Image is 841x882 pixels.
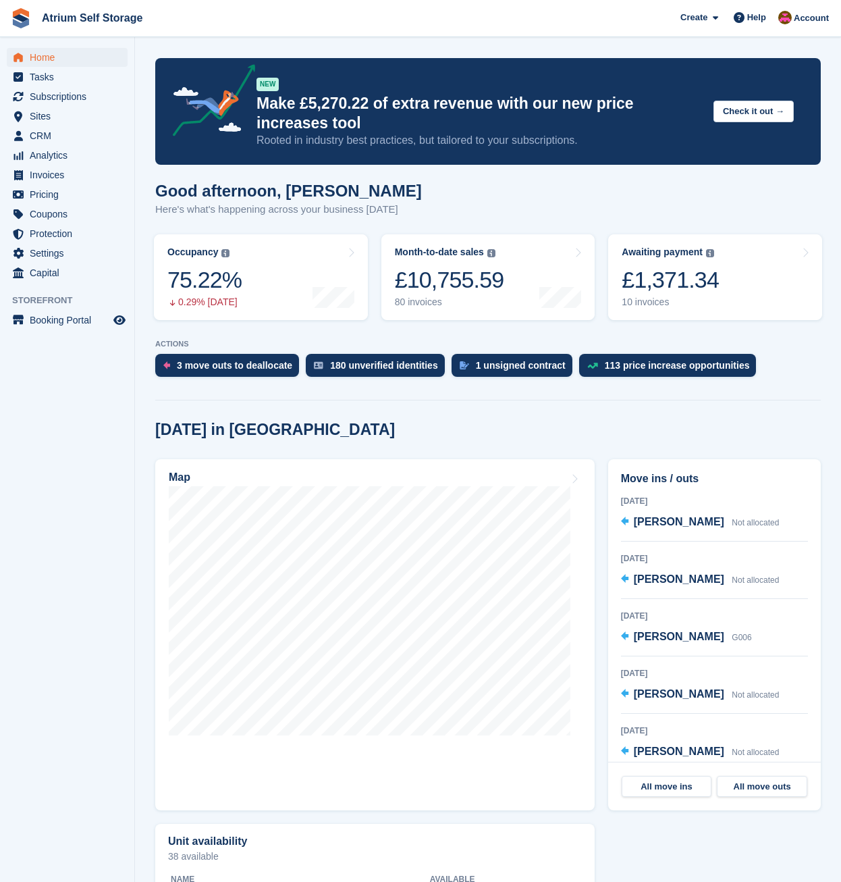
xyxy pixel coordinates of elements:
a: menu [7,87,128,106]
div: 75.22% [167,266,242,294]
p: Make £5,270.22 of extra revenue with our new price increases tool [256,94,703,133]
div: [DATE] [621,667,808,679]
div: Month-to-date sales [395,247,484,258]
span: Booking Portal [30,311,111,330]
a: 1 unsigned contract [452,354,579,384]
a: Awaiting payment £1,371.34 10 invoices [608,234,822,320]
img: Mark Rhodes [778,11,792,24]
span: Not allocated [732,518,779,527]
a: Map [155,459,595,810]
span: [PERSON_NAME] [634,631,724,642]
a: [PERSON_NAME] Not allocated [621,686,780,704]
div: 0.29% [DATE] [167,296,242,308]
p: Here's what's happening across your business [DATE] [155,202,422,217]
span: Home [30,48,111,67]
span: Sites [30,107,111,126]
span: Protection [30,224,111,243]
a: Atrium Self Storage [36,7,148,29]
span: G006 [732,633,751,642]
div: [DATE] [621,552,808,565]
img: contract_signature_icon-13c848040528278c33f63329250d36e43548de30e8caae1d1a13099fd9432cc5.svg [460,361,469,369]
span: Settings [30,244,111,263]
span: [PERSON_NAME] [634,688,724,700]
h2: Map [169,471,190,484]
p: ACTIONS [155,340,821,348]
a: Occupancy 75.22% 0.29% [DATE] [154,234,368,320]
a: menu [7,165,128,184]
span: Coupons [30,205,111,224]
img: stora-icon-8386f47178a22dfd0bd8f6a31ec36ba5ce8667c1dd55bd0f319d3a0aa187defe.svg [11,8,31,28]
span: Invoices [30,165,111,184]
div: [DATE] [621,495,808,507]
span: Analytics [30,146,111,165]
div: 113 price increase opportunities [605,360,750,371]
h2: Move ins / outs [621,471,808,487]
img: icon-info-grey-7440780725fd019a000dd9b08b2336e03edf1995a4989e88bcd33f0948082b44.svg [487,249,495,257]
a: [PERSON_NAME] Not allocated [621,514,780,531]
span: Subscriptions [30,87,111,106]
img: verify_identity-adf6edd0f0f0b5bbfe63781bf79b02c33cf7c696d77639b501bdc392416b5a36.svg [314,361,323,369]
a: menu [7,146,128,165]
p: Rooted in industry best practices, but tailored to your subscriptions. [256,133,703,148]
span: [PERSON_NAME] [634,746,724,757]
span: Not allocated [732,690,779,700]
div: £10,755.59 [395,266,504,294]
a: menu [7,126,128,145]
a: menu [7,205,128,224]
a: [PERSON_NAME] G006 [621,629,752,646]
a: [PERSON_NAME] Not allocated [621,571,780,589]
div: 1 unsigned contract [476,360,566,371]
p: 38 available [168,852,582,861]
h2: [DATE] in [GEOGRAPHIC_DATA] [155,421,395,439]
a: menu [7,107,128,126]
a: menu [7,263,128,282]
div: 80 invoices [395,296,504,308]
span: Tasks [30,68,111,86]
div: 180 unverified identities [330,360,438,371]
span: Account [794,11,829,25]
img: icon-info-grey-7440780725fd019a000dd9b08b2336e03edf1995a4989e88bcd33f0948082b44.svg [706,249,714,257]
a: 113 price increase opportunities [579,354,763,384]
div: [DATE] [621,725,808,737]
button: Check it out → [713,101,794,123]
div: [DATE] [621,610,808,622]
span: Not allocated [732,575,779,585]
img: move_outs_to_deallocate_icon-f764333ba52eb49d3ac5e1228854f67142a1ed5810a6f6cc68b1a99e826820c5.svg [163,361,170,369]
a: All move ins [622,776,712,798]
span: Pricing [30,185,111,204]
span: Storefront [12,294,134,307]
div: Occupancy [167,247,218,258]
span: [PERSON_NAME] [634,516,724,527]
img: price-adjustments-announcement-icon-8257ccfd72463d97f412b2fc003d46551f7dbcb40ab6d574587a9cd5c0d94... [161,64,256,141]
a: Preview store [111,312,128,328]
h1: Good afternoon, [PERSON_NAME] [155,182,422,200]
a: menu [7,185,128,204]
span: Capital [30,263,111,282]
div: Awaiting payment [622,247,703,258]
a: menu [7,224,128,243]
div: £1,371.34 [622,266,719,294]
span: Help [747,11,766,24]
img: price_increase_opportunities-93ffe204e8149a01c8c9dc8f82e8f89637d9d84a8eef4429ea346261dce0b2c0.svg [587,363,598,369]
div: 10 invoices [622,296,719,308]
a: 180 unverified identities [306,354,452,384]
a: [PERSON_NAME] Not allocated [621,744,780,761]
span: CRM [30,126,111,145]
span: Not allocated [732,748,779,757]
span: Create [680,11,707,24]
a: All move outs [717,776,807,798]
div: NEW [256,78,279,91]
h2: Unit availability [168,835,247,848]
a: menu [7,311,128,330]
span: [PERSON_NAME] [634,573,724,585]
img: icon-info-grey-7440780725fd019a000dd9b08b2336e03edf1995a4989e88bcd33f0948082b44.svg [221,249,229,257]
a: menu [7,68,128,86]
a: menu [7,48,128,67]
div: 3 move outs to deallocate [177,360,292,371]
a: menu [7,244,128,263]
a: 3 move outs to deallocate [155,354,306,384]
a: Month-to-date sales £10,755.59 80 invoices [381,234,595,320]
